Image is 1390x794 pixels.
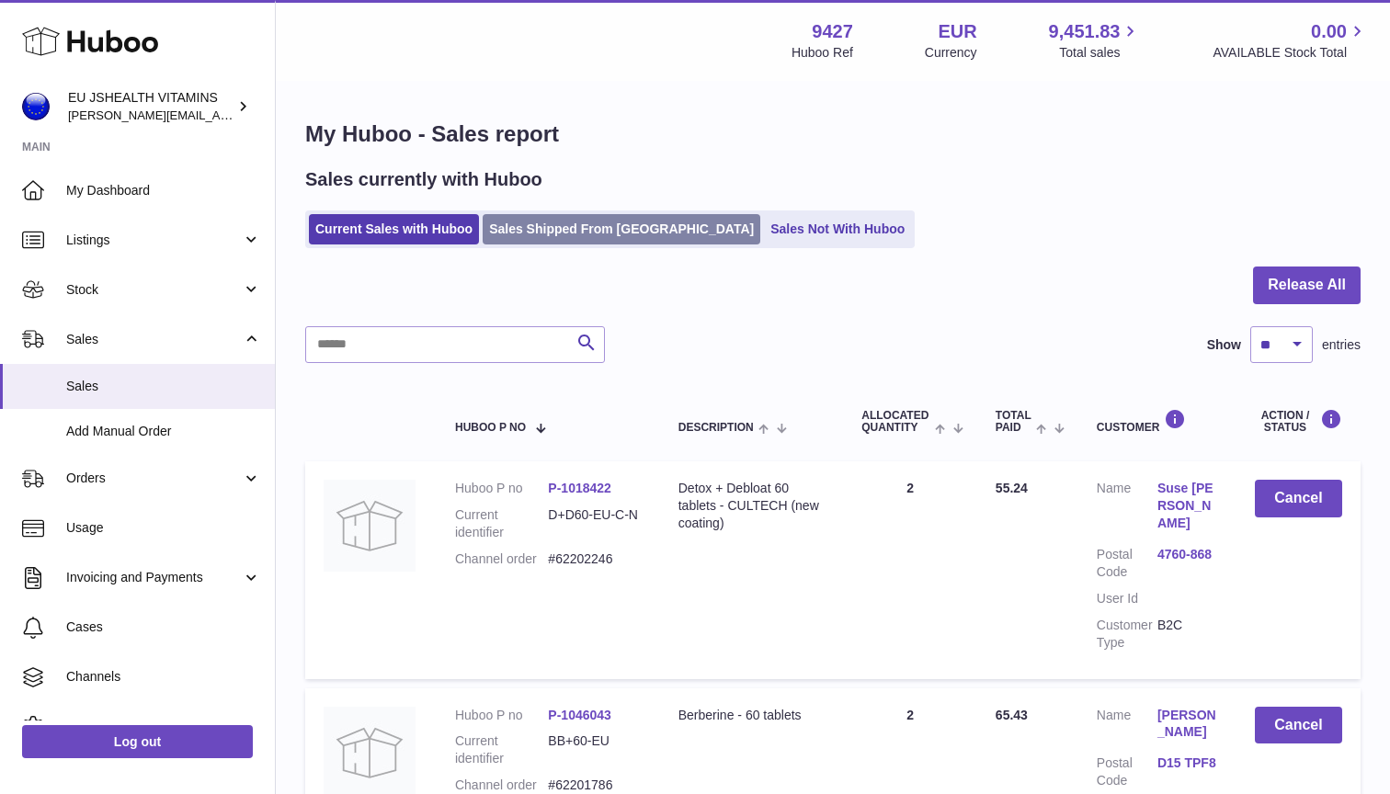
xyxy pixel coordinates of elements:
dt: User Id [1097,590,1157,607]
a: Log out [22,725,253,758]
div: Berberine - 60 tablets [678,707,825,724]
a: 0.00 AVAILABLE Stock Total [1213,19,1368,62]
span: Total paid [996,410,1031,434]
dt: Postal Code [1097,546,1157,581]
div: EU JSHEALTH VITAMINS [68,89,234,124]
a: Current Sales with Huboo [309,214,479,244]
a: 9,451.83 Total sales [1049,19,1142,62]
button: Release All [1253,267,1361,304]
dt: Name [1097,707,1157,746]
dt: Channel order [455,777,548,794]
span: Huboo P no [455,422,526,434]
dd: BB+60-EU [548,732,641,767]
td: 2 [843,461,977,678]
img: laura@jessicasepel.com [22,93,50,120]
button: Cancel [1255,480,1342,517]
strong: EUR [938,19,976,44]
a: Sales Not With Huboo [764,214,911,244]
dt: Current identifier [455,732,548,767]
a: [PERSON_NAME] [1157,707,1218,742]
span: ALLOCATED Quantity [861,410,929,434]
span: Listings [66,232,242,249]
a: Sales Shipped From [GEOGRAPHIC_DATA] [483,214,760,244]
div: Huboo Ref [792,44,853,62]
span: 65.43 [996,708,1028,722]
span: 9,451.83 [1049,19,1121,44]
a: Suse [PERSON_NAME] [1157,480,1218,532]
a: D15 TPF8 [1157,754,1218,772]
button: Cancel [1255,707,1342,744]
img: no-photo.jpg [324,480,416,572]
div: Currency [925,44,977,62]
a: P-1018422 [548,481,611,495]
dt: Postal Code [1097,754,1157,789]
span: Stock [66,281,242,299]
a: 4760-868 [1157,546,1218,563]
span: Sales [66,331,242,348]
h2: Sales currently with Huboo [305,167,542,192]
span: 55.24 [996,481,1028,495]
span: AVAILABLE Stock Total [1213,44,1368,62]
span: Sales [66,378,261,395]
dd: D+D60-EU-C-N [548,506,641,541]
span: Cases [66,618,261,636]
dt: Channel order [455,550,548,568]
span: Orders [66,470,242,487]
dd: #62202246 [548,550,641,568]
span: Invoicing and Payments [66,569,242,586]
dd: B2C [1157,617,1218,652]
div: Detox + Debloat 60 tablets - CULTECH (new coating) [678,480,825,532]
span: Total sales [1059,44,1141,62]
dd: #62201786 [548,777,641,794]
dt: Current identifier [455,506,548,541]
label: Show [1207,336,1241,354]
div: Action / Status [1255,409,1342,434]
div: Customer [1097,409,1218,434]
dt: Huboo P no [455,480,548,497]
span: My Dashboard [66,182,261,199]
span: entries [1322,336,1361,354]
strong: 9427 [812,19,853,44]
span: Add Manual Order [66,423,261,440]
span: Settings [66,718,261,735]
span: Usage [66,519,261,537]
dt: Customer Type [1097,617,1157,652]
span: 0.00 [1311,19,1347,44]
dt: Name [1097,480,1157,537]
dt: Huboo P no [455,707,548,724]
span: Description [678,422,754,434]
h1: My Huboo - Sales report [305,119,1361,149]
span: [PERSON_NAME][EMAIL_ADDRESS][DOMAIN_NAME] [68,108,369,122]
span: Channels [66,668,261,686]
a: P-1046043 [548,708,611,722]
